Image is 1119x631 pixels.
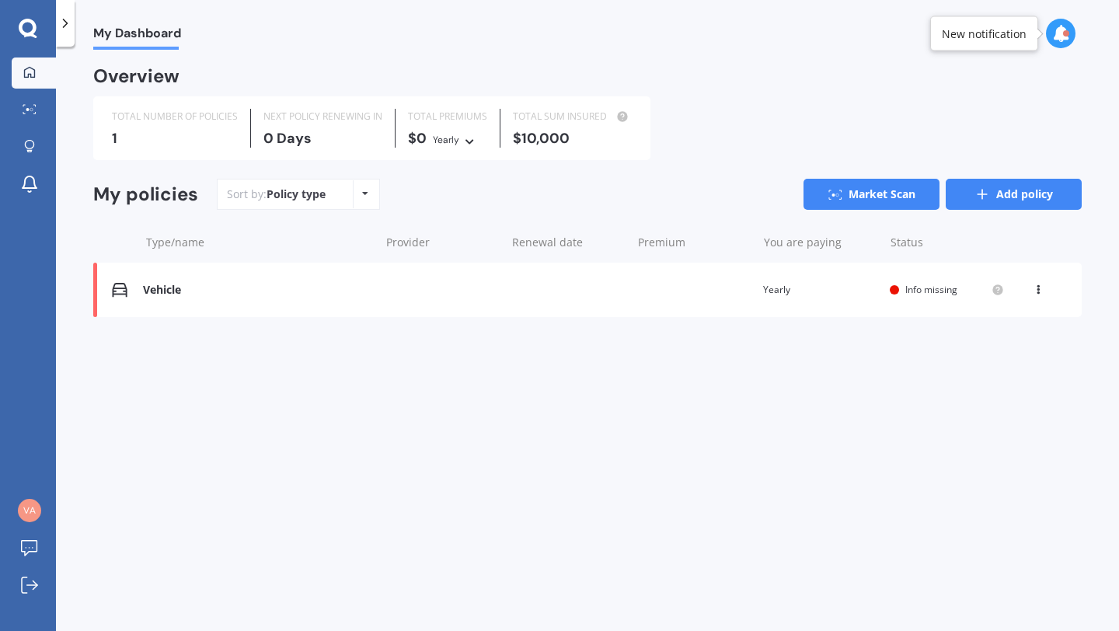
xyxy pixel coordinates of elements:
[905,283,957,296] span: Info missing
[512,235,626,250] div: Renewal date
[513,131,632,146] div: $10,000
[764,235,877,250] div: You are paying
[513,109,632,124] div: TOTAL SUM INSURED
[93,183,198,206] div: My policies
[408,131,487,148] div: $0
[433,132,459,148] div: Yearly
[386,235,500,250] div: Provider
[112,131,238,146] div: 1
[146,235,374,250] div: Type/name
[112,282,127,298] img: Vehicle
[143,284,371,297] div: Vehicle
[263,109,382,124] div: NEXT POLICY RENEWING IN
[942,26,1027,41] div: New notification
[408,109,487,124] div: TOTAL PREMIUMS
[18,499,41,522] img: baef1ecf75bc58abfe014c150ab81b5d
[891,235,1004,250] div: Status
[227,187,326,202] div: Sort by:
[93,26,181,47] span: My Dashboard
[93,68,180,84] div: Overview
[946,179,1082,210] a: Add policy
[804,179,939,210] a: Market Scan
[763,282,877,298] div: Yearly
[638,235,751,250] div: Premium
[112,109,238,124] div: TOTAL NUMBER OF POLICIES
[267,187,326,202] div: Policy type
[263,131,382,146] div: 0 Days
